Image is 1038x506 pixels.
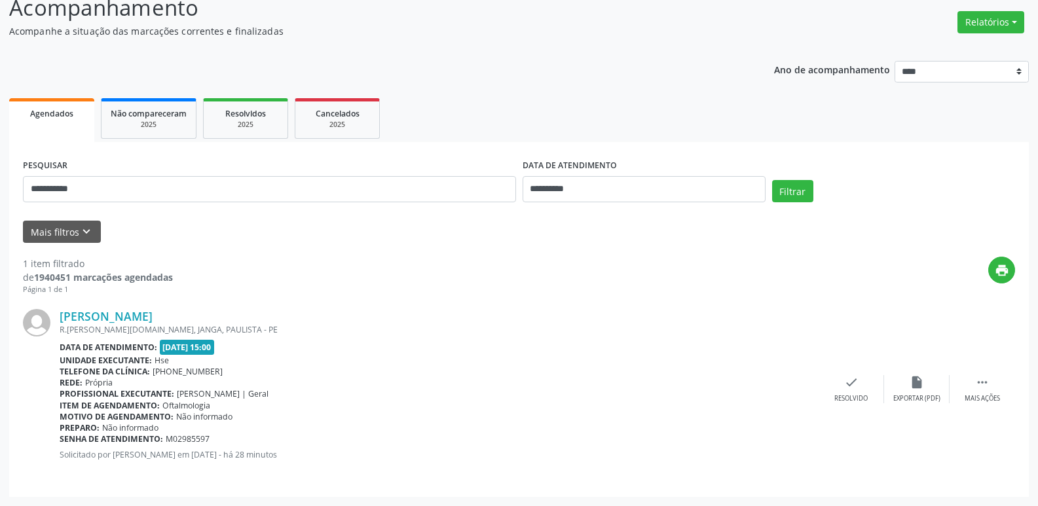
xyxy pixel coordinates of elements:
b: Preparo: [60,422,100,433]
span: Agendados [30,108,73,119]
span: Própria [85,377,113,388]
div: de [23,270,173,284]
span: Não informado [176,411,232,422]
a: [PERSON_NAME] [60,309,153,323]
i: print [995,263,1009,278]
b: Profissional executante: [60,388,174,399]
span: Não compareceram [111,108,187,119]
span: Hse [155,355,169,366]
p: Acompanhe a situação das marcações correntes e finalizadas [9,24,723,38]
div: 2025 [111,120,187,130]
b: Unidade executante: [60,355,152,366]
b: Data de atendimento: [60,342,157,353]
span: [DATE] 15:00 [160,340,215,355]
button: Filtrar [772,180,813,202]
span: Não informado [102,422,158,433]
div: 2025 [305,120,370,130]
i: keyboard_arrow_down [79,225,94,239]
span: [PHONE_NUMBER] [153,366,223,377]
span: M02985597 [166,433,210,444]
label: DATA DE ATENDIMENTO [523,156,617,176]
button: Mais filtroskeyboard_arrow_down [23,221,101,244]
label: PESQUISAR [23,156,67,176]
b: Senha de atendimento: [60,433,163,444]
p: Solicitado por [PERSON_NAME] em [DATE] - há 28 minutos [60,449,819,460]
div: Resolvido [834,394,868,403]
div: Exportar (PDF) [893,394,940,403]
i: check [844,375,859,389]
img: img [23,309,50,336]
button: print [988,257,1015,283]
span: Oftalmologia [162,400,210,411]
span: Resolvidos [225,108,266,119]
b: Motivo de agendamento: [60,411,174,422]
div: Mais ações [965,394,1000,403]
i: insert_drive_file [910,375,924,389]
b: Item de agendamento: [60,400,160,411]
p: Ano de acompanhamento [774,61,890,77]
b: Rede: [60,377,83,388]
button: Relatórios [957,11,1024,33]
i:  [975,375,990,389]
div: 2025 [213,120,278,130]
div: 1 item filtrado [23,257,173,270]
div: R.[PERSON_NAME][DOMAIN_NAME], JANGA, PAULISTA - PE [60,324,819,335]
b: Telefone da clínica: [60,366,150,377]
div: Página 1 de 1 [23,284,173,295]
span: [PERSON_NAME] | Geral [177,388,269,399]
span: Cancelados [316,108,360,119]
strong: 1940451 marcações agendadas [34,271,173,283]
